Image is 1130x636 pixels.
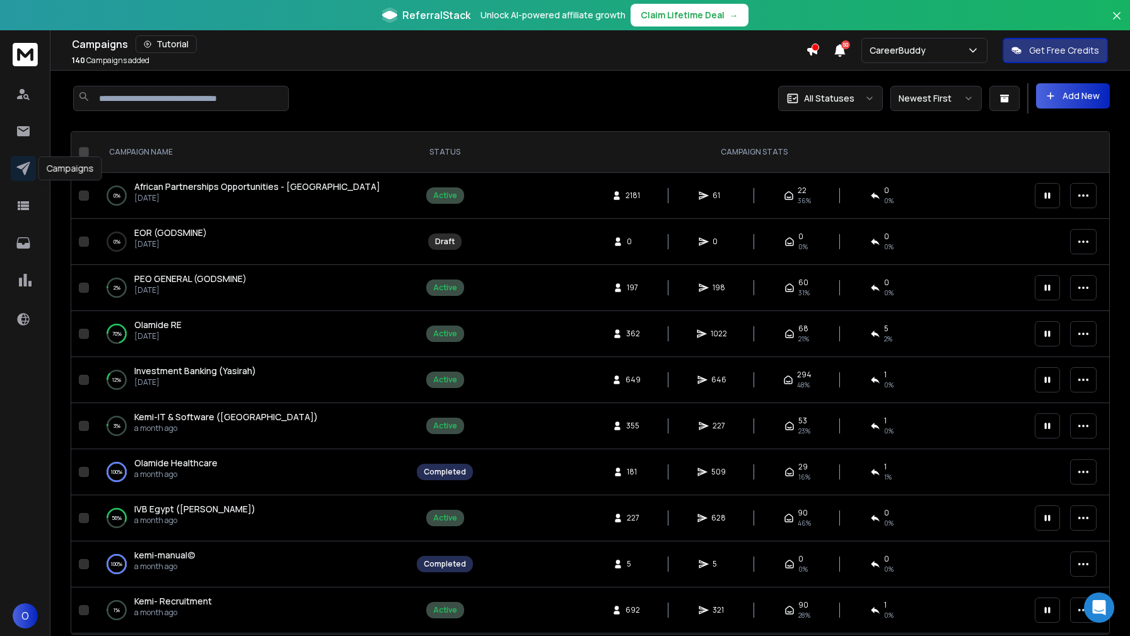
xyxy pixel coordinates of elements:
span: 61 [713,191,725,201]
span: Investment Banking (Yasirah) [134,365,256,377]
span: 21 % [798,334,809,344]
span: 0 % [798,564,808,574]
span: 0 [798,554,803,564]
td: 12%Investment Banking (Yasirah)[DATE] [94,357,409,403]
span: 22 [798,185,807,196]
button: O [13,603,38,628]
th: STATUS [409,132,481,173]
div: Active [433,283,457,293]
span: Kemi- Recruitment [134,595,212,607]
p: 3 % [114,420,120,432]
span: 68 [798,324,808,334]
span: 0 % [884,380,894,390]
span: 23 % [798,426,810,436]
span: 0 [884,232,889,242]
p: [DATE] [134,377,256,387]
div: Active [433,421,457,431]
a: Kemi-IT & Software ([GEOGRAPHIC_DATA]) [134,411,318,423]
th: CAMPAIGN STATS [481,132,1027,173]
span: 0% [798,242,808,252]
span: ReferralStack [402,8,470,23]
td: 0%EOR (GODSMINE)[DATE] [94,219,409,265]
span: 31 % [798,288,810,298]
button: Get Free Credits [1003,38,1108,63]
p: 2 % [114,281,120,294]
p: 56 % [112,512,122,524]
span: 36 % [798,196,811,206]
a: Olamide Healthcare [134,457,218,469]
span: 0 [884,554,889,564]
td: 56%IVB Egypt ([PERSON_NAME])a month ago [94,495,409,541]
a: EOR (GODSMINE) [134,227,207,239]
span: 5 [627,559,639,569]
span: 48 % [797,380,810,390]
span: 0% [884,242,894,252]
span: 294 [797,370,812,380]
span: 1 % [884,472,892,482]
div: Active [433,513,457,523]
p: 12 % [112,374,121,386]
span: 509 [711,467,726,477]
p: a month ago [134,469,218,480]
span: 692 [626,605,640,615]
span: 16 % [798,472,810,482]
div: Campaigns [72,35,806,53]
a: Investment Banking (Yasirah) [134,365,256,377]
button: Claim Lifetime Deal→ [631,4,748,26]
span: African Partnerships Opportunities - [GEOGRAPHIC_DATA] [134,180,380,192]
p: a month ago [134,423,318,433]
span: 628 [711,513,726,523]
td: 1%Kemi- Recruitmenta month ago [94,587,409,633]
p: 70 % [112,327,122,340]
p: CareerBuddy [870,44,931,57]
span: 1022 [711,329,727,339]
div: Draft [435,237,455,247]
p: [DATE] [134,331,182,341]
span: 362 [626,329,640,339]
span: 646 [711,375,726,385]
span: 90 [798,508,808,518]
button: Close banner [1109,8,1125,38]
div: Campaigns [38,156,102,180]
p: [DATE] [134,285,247,295]
p: 0 % [114,235,120,248]
div: Active [433,329,457,339]
div: Completed [424,559,466,569]
div: Open Intercom Messenger [1084,592,1114,623]
span: 0 % [884,518,894,528]
span: 1 [884,370,887,380]
span: Olamide Healthcare [134,457,218,469]
span: 0 % [884,564,894,574]
span: Olamide RE [134,319,182,331]
span: 50 [841,40,850,49]
span: 0 [884,508,889,518]
span: 0 [884,185,889,196]
span: 0 [713,237,725,247]
span: 198 [713,283,725,293]
p: All Statuses [804,92,854,105]
span: → [730,9,738,21]
span: 227 [627,513,639,523]
p: Unlock AI-powered affiliate growth [481,9,626,21]
p: 100 % [111,558,122,570]
span: 0 [627,237,639,247]
td: 70%Olamide RE[DATE] [94,311,409,357]
p: Get Free Credits [1029,44,1099,57]
span: 1 [884,600,887,610]
span: 649 [626,375,641,385]
span: 140 [72,55,85,66]
td: 0%African Partnerships Opportunities - [GEOGRAPHIC_DATA][DATE] [94,173,409,219]
span: IVB Egypt ([PERSON_NAME]) [134,503,255,515]
p: [DATE] [134,239,207,249]
span: 227 [713,421,725,431]
span: 5 [713,559,725,569]
button: Newest First [890,86,982,111]
p: a month ago [134,608,212,618]
span: kemi-manual(c) [134,549,195,561]
span: 1 [884,416,887,426]
span: 1 [884,462,887,472]
div: Active [433,191,457,201]
span: 0 % [884,610,894,620]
